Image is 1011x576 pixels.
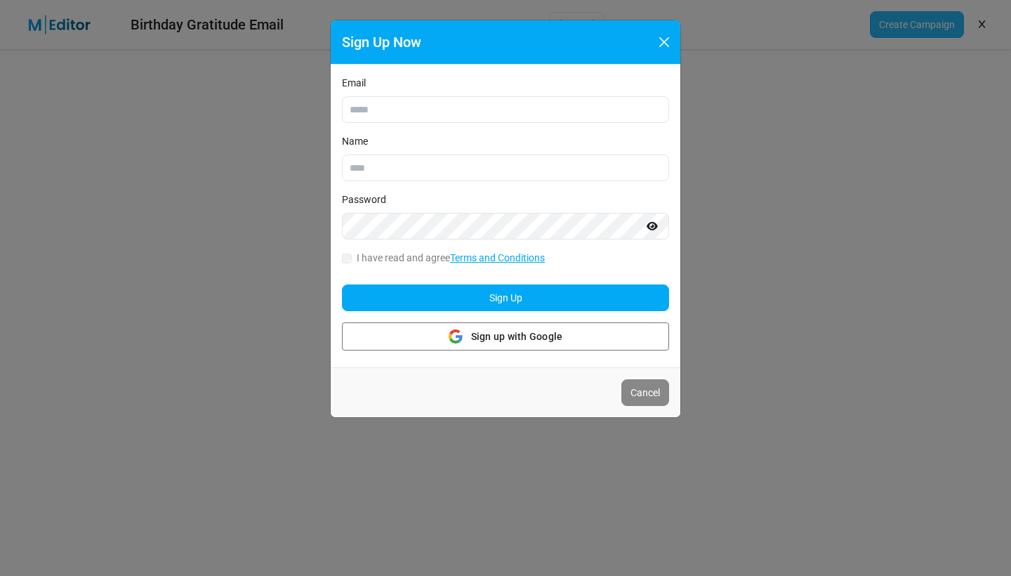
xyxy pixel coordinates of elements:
[471,329,563,344] span: Sign up with Google
[357,251,545,266] label: I have read and agree
[342,32,421,53] h5: Sign Up Now
[342,322,669,351] button: Sign up with Google
[647,221,658,231] i: Show password
[342,284,669,311] button: Sign Up
[450,252,545,263] a: Terms and Conditions
[342,76,366,91] label: Email
[342,192,386,207] label: Password
[342,134,368,149] label: Name
[654,32,675,53] button: Close
[621,379,669,406] button: Cancel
